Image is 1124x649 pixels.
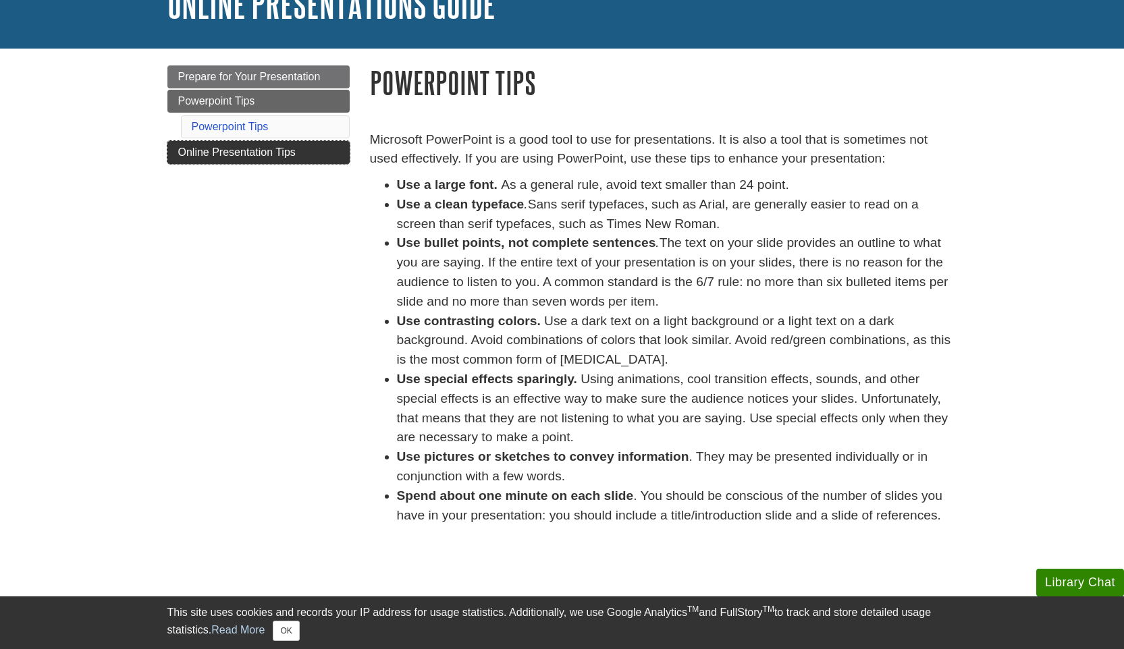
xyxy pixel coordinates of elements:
[397,447,957,486] li: . They may be presented individually or in conjunction with a few words.
[397,372,577,386] strong: Use special effects sparingly.
[397,233,957,311] li: The text on your slide provides an outline to what you are saying. If the entire text of your pre...
[211,624,265,636] a: Read More
[167,90,350,113] a: Powerpoint Tips
[397,314,541,328] strong: Use contrasting colors.
[397,235,656,250] strong: Use bullet points, not complete sentences
[397,197,525,211] strong: Use a clean typeface
[397,486,957,526] li: . You should be conscious of the number of slides you have in your presentation: you should inclu...
[167,604,957,641] div: This site uses cookies and records your IP address for usage statistics. Additionally, we use Goo...
[1036,569,1124,596] button: Library Chat
[167,65,350,164] div: Guide Page Menu
[178,71,321,82] span: Prepare for Your Presentation
[178,95,255,107] span: Powerpoint Tips
[397,449,689,463] strong: Use pictures or sketches to convey information
[370,130,957,169] p: Microsoft PowerPoint is a good tool to use for presentations. It is also a tool that is sometimes...
[273,621,299,641] button: Close
[687,604,699,614] sup: TM
[397,312,957,370] li: Use a dark text on a light background or a light text on a dark background. Avoid combinations of...
[397,488,634,503] strong: Spend about one minute on each slide
[178,146,296,158] span: Online Presentation Tips
[192,121,269,132] a: Powerpoint Tips
[524,197,527,211] em: .
[167,65,350,88] a: Prepare for Your Presentation
[397,370,957,447] li: Using animations, cool transition effects, sounds, and other special effects is an effective way ...
[397,195,957,234] li: Sans serif typefaces, such as Arial, are generally easier to read on a screen than serif typeface...
[167,141,350,164] a: Online Presentation Tips
[370,65,957,100] h1: Powerpoint Tips
[655,235,659,250] em: .
[763,604,774,614] sup: TM
[397,175,957,195] li: As a general rule, avoid text smaller than 24 point.
[397,177,498,192] strong: Use a large font.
